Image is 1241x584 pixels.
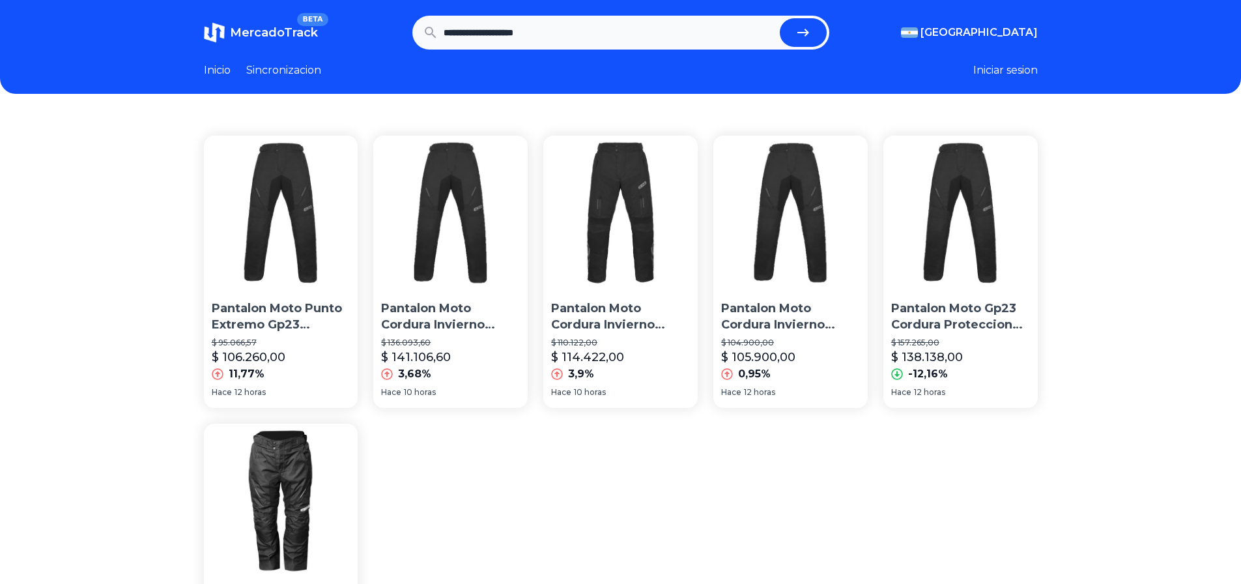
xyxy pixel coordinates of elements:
[883,136,1038,408] a: Pantalon Moto Gp23 Cordura Protecciones - Plan FasPantalon Moto Gp23 Cordura Protecciones - Plan ...
[883,136,1038,290] img: Pantalon Moto Gp23 Cordura Protecciones - Plan Fas
[543,136,698,408] a: Pantalon Moto Cordura Invierno Gp23 Mujer Punto Extremo Pantalon Moto Cordura Invierno Gp23 Mujer...
[901,27,918,38] img: Argentina
[373,136,528,408] a: Pantalon Moto Cordura Invierno Gp23 Urbano Punto ExtremoPantalon Moto Cordura Invierno Gp23 Urban...
[914,387,945,398] span: 12 horas
[204,424,358,578] img: Pantalon Moto Cordura Protecciones Gp23 Abrigo Desmontable
[744,387,775,398] span: 12 horas
[920,25,1038,40] span: [GEOGRAPHIC_DATA]
[204,22,225,43] img: MercadoTrack
[713,136,868,290] img: Pantalon Moto Cordura Invierno Gp23 Urbano Punto Extremo
[212,300,350,333] p: Pantalon Moto Punto Extremo Gp23 Cordura Protecciones - Fas
[230,25,318,40] span: MercadoTrack
[204,22,318,43] a: MercadoTrackBETA
[204,136,358,408] a: Pantalon Moto Punto Extremo Gp23 Cordura Protecciones - FasPantalon Moto Punto Extremo Gp23 Cordu...
[568,366,594,382] p: 3,9%
[891,300,1030,333] p: Pantalon Moto Gp23 Cordura Protecciones - Plan Fas
[212,348,285,366] p: $ 106.260,00
[381,387,401,398] span: Hace
[713,136,868,408] a: Pantalon Moto Cordura Invierno Gp23 Urbano Punto ExtremoPantalon Moto Cordura Invierno Gp23 Urban...
[738,366,771,382] p: 0,95%
[721,300,860,333] p: Pantalon Moto Cordura Invierno Gp23 Urbano Punto Extremo
[721,348,795,366] p: $ 105.900,00
[551,387,571,398] span: Hace
[381,300,520,333] p: Pantalon Moto Cordura Invierno Gp23 Urbano Punto Extremo
[212,387,232,398] span: Hace
[398,366,431,382] p: 3,68%
[204,136,358,290] img: Pantalon Moto Punto Extremo Gp23 Cordura Protecciones - Fas
[721,338,860,348] p: $ 104.900,00
[891,338,1030,348] p: $ 157.265,00
[908,366,948,382] p: -12,16%
[246,63,321,78] a: Sincronizacion
[297,13,328,26] span: BETA
[901,25,1038,40] button: [GEOGRAPHIC_DATA]
[543,136,698,290] img: Pantalon Moto Cordura Invierno Gp23 Mujer Punto Extremo
[204,63,231,78] a: Inicio
[551,300,690,333] p: Pantalon Moto Cordura Invierno Gp23 Mujer Punto Extremo
[404,387,436,398] span: 10 horas
[229,366,264,382] p: 11,77%
[891,387,911,398] span: Hace
[212,338,350,348] p: $ 95.066,57
[721,387,741,398] span: Hace
[973,63,1038,78] button: Iniciar sesion
[235,387,266,398] span: 12 horas
[574,387,606,398] span: 10 horas
[891,348,963,366] p: $ 138.138,00
[381,348,451,366] p: $ 141.106,60
[551,348,624,366] p: $ 114.422,00
[381,338,520,348] p: $ 136.093,60
[551,338,690,348] p: $ 110.122,00
[373,136,528,290] img: Pantalon Moto Cordura Invierno Gp23 Urbano Punto Extremo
